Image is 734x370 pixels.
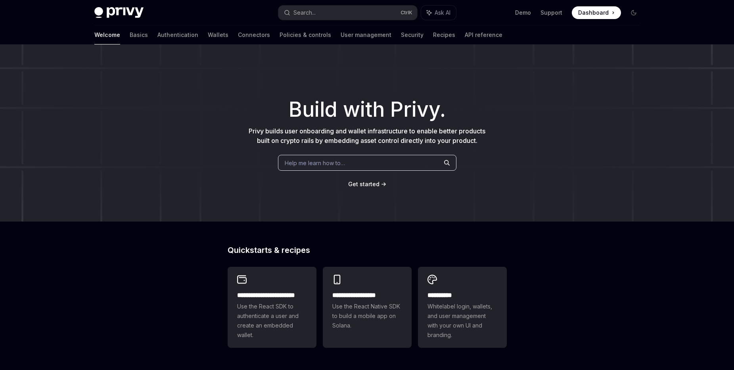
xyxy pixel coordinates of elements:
[427,302,497,340] span: Whitelabel login, wallets, and user management with your own UI and branding.
[293,8,316,17] div: Search...
[208,25,228,44] a: Wallets
[332,302,402,330] span: Use the React Native SDK to build a mobile app on Solana.
[435,9,450,17] span: Ask AI
[94,7,144,18] img: dark logo
[348,181,379,187] span: Get started
[421,6,456,20] button: Ask AI
[289,102,446,117] span: Build with Privy.
[238,25,270,44] a: Connectors
[540,9,562,17] a: Support
[578,9,609,17] span: Dashboard
[515,9,531,17] a: Demo
[323,267,412,348] a: **** **** **** ***Use the React Native SDK to build a mobile app on Solana.
[418,267,507,348] a: **** *****Whitelabel login, wallets, and user management with your own UI and branding.
[285,159,345,167] span: Help me learn how to…
[401,25,424,44] a: Security
[572,6,621,19] a: Dashboard
[130,25,148,44] a: Basics
[278,6,417,20] button: Search...CtrlK
[280,25,331,44] a: Policies & controls
[157,25,198,44] a: Authentication
[228,246,310,254] span: Quickstarts & recipes
[94,25,120,44] a: Welcome
[237,302,307,340] span: Use the React SDK to authenticate a user and create an embedded wallet.
[465,25,502,44] a: API reference
[341,25,391,44] a: User management
[401,10,412,16] span: Ctrl K
[249,127,485,145] span: Privy builds user onboarding and wallet infrastructure to enable better products built on crypto ...
[348,180,379,188] a: Get started
[627,6,640,19] button: Toggle dark mode
[433,25,455,44] a: Recipes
